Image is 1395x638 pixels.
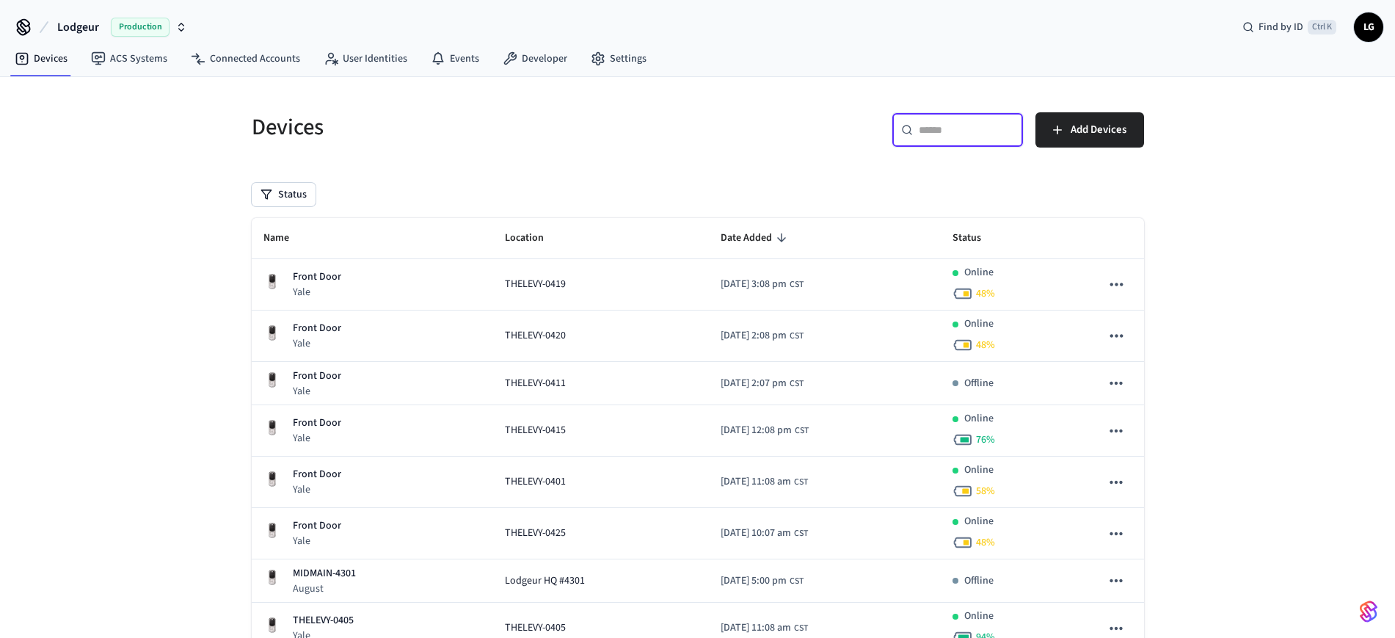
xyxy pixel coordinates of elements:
a: Developer [491,46,579,72]
a: Events [419,46,491,72]
span: Location [505,227,563,250]
div: America/Guatemala [721,376,804,391]
a: Settings [579,46,658,72]
span: [DATE] 12:08 pm [721,423,792,438]
span: CST [790,575,804,588]
div: America/Guatemala [721,423,809,438]
span: CST [794,622,808,635]
span: 48 % [976,286,995,301]
img: Yale Assure Touchscreen Wifi Smart Lock, Satin Nickel, Front [263,371,281,389]
span: THELEVY-0411 [505,376,566,391]
div: America/Guatemala [721,474,808,490]
span: THELEVY-0419 [505,277,566,292]
div: America/Guatemala [721,526,808,541]
button: Add Devices [1035,112,1144,148]
a: Connected Accounts [179,46,312,72]
span: Add Devices [1071,120,1126,139]
a: ACS Systems [79,46,179,72]
p: Front Door [293,467,341,482]
div: America/Guatemala [721,277,804,292]
p: Yale [293,336,341,351]
span: CST [790,330,804,343]
span: Lodgeur [57,18,99,36]
p: Online [964,316,994,332]
img: Yale Assure Touchscreen Wifi Smart Lock, Satin Nickel, Front [263,273,281,291]
p: THELEVY-0405 [293,613,354,628]
span: Name [263,227,308,250]
div: Find by IDCtrl K [1231,14,1348,40]
div: America/Guatemala [721,328,804,344]
span: Find by ID [1259,20,1303,35]
span: CST [795,424,809,438]
span: [DATE] 11:08 am [721,474,791,490]
p: Offline [964,573,994,589]
img: Yale Assure Touchscreen Wifi Smart Lock, Satin Nickel, Front [263,419,281,437]
span: [DATE] 2:08 pm [721,328,787,344]
span: Lodgeur HQ #4301 [505,573,585,589]
span: [DATE] 10:07 am [721,526,791,541]
span: THELEVY-0425 [505,526,566,541]
span: Status [953,227,1000,250]
p: Yale [293,482,341,497]
h5: Devices [252,112,689,142]
img: Yale Assure Touchscreen Wifi Smart Lock, Satin Nickel, Front [263,522,281,540]
span: CST [790,377,804,391]
span: 48 % [976,338,995,352]
button: Status [252,183,316,206]
div: America/Guatemala [721,620,808,636]
p: Yale [293,285,341,300]
p: Front Door [293,369,341,384]
span: THELEVY-0405 [505,620,566,636]
span: 58 % [976,484,995,499]
p: Online [964,411,994,427]
p: Online [964,265,994,280]
p: Yale [293,384,341,399]
p: Online [964,514,994,529]
span: [DATE] 2:07 pm [721,376,787,391]
p: Front Door [293,416,341,431]
span: THELEVY-0415 [505,423,566,438]
img: Yale Assure Touchscreen Wifi Smart Lock, Satin Nickel, Front [263,617,281,634]
span: [DATE] 3:08 pm [721,277,787,292]
div: America/Guatemala [721,573,804,589]
p: Front Door [293,269,341,285]
img: Yale Assure Touchscreen Wifi Smart Lock, Satin Nickel, Front [263,325,281,342]
span: [DATE] 11:08 am [721,620,791,636]
p: Yale [293,431,341,446]
img: SeamLogoGradient.69752ec5.svg [1360,600,1377,623]
p: MIDMAIN-4301 [293,566,356,581]
button: LG [1354,12,1383,42]
img: Yale Assure Touchscreen Wifi Smart Lock, Satin Nickel, Front [263,569,281,587]
p: Online [964,609,994,624]
span: Date Added [721,227,791,250]
p: Online [964,463,994,478]
span: 48 % [976,535,995,550]
p: August [293,581,356,596]
a: Devices [3,46,79,72]
span: THELEVY-0420 [505,328,566,344]
span: Ctrl K [1308,20,1336,35]
p: Front Door [293,518,341,534]
a: User Identities [312,46,419,72]
p: Yale [293,534,341,548]
p: Front Door [293,321,341,336]
p: Offline [964,376,994,391]
span: [DATE] 5:00 pm [721,573,787,589]
span: CST [794,527,808,540]
img: Yale Assure Touchscreen Wifi Smart Lock, Satin Nickel, Front [263,471,281,488]
span: CST [794,476,808,489]
span: Production [111,18,170,37]
span: THELEVY-0401 [505,474,566,490]
span: CST [790,278,804,291]
span: 76 % [976,432,995,447]
span: LG [1355,14,1382,40]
